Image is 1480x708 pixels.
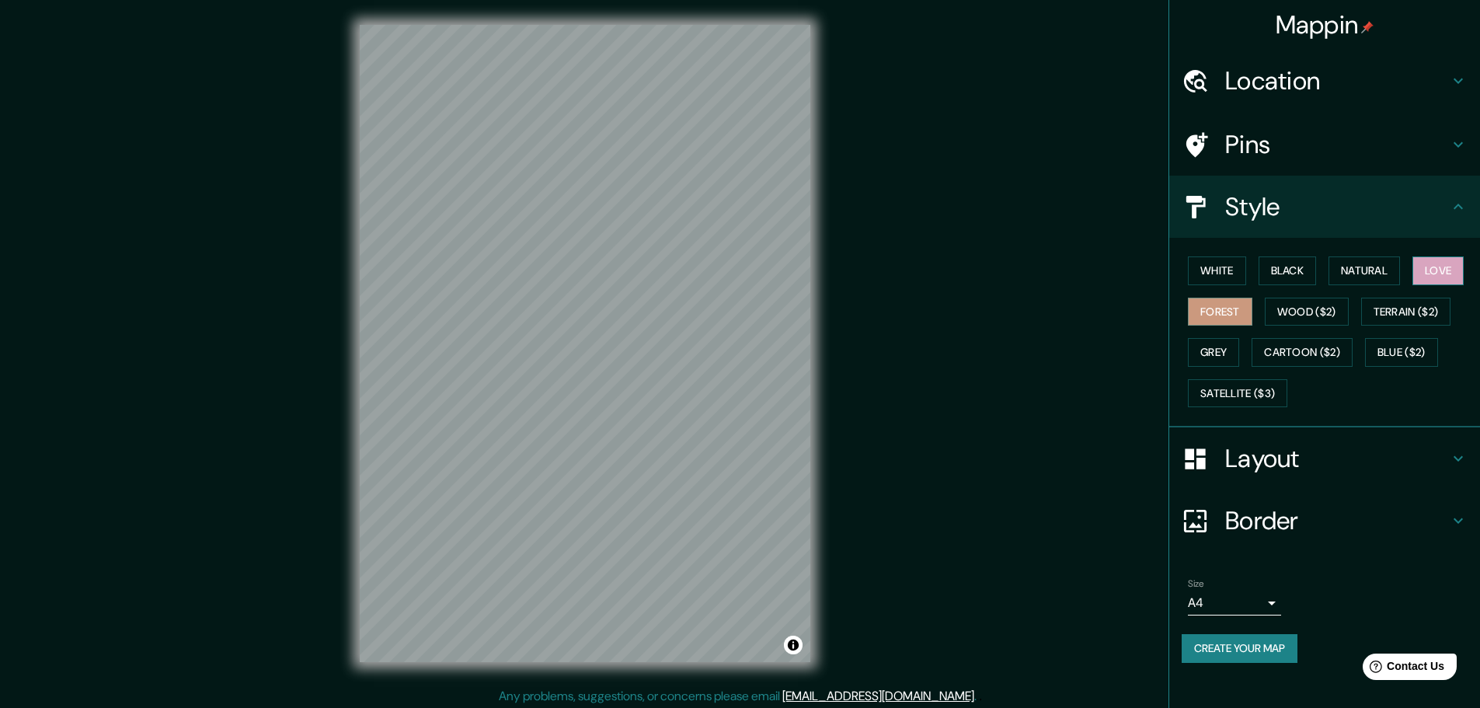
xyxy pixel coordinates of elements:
[1225,65,1449,96] h4: Location
[1225,505,1449,536] h4: Border
[1182,634,1297,663] button: Create your map
[1188,379,1287,408] button: Satellite ($3)
[1252,338,1353,367] button: Cartoon ($2)
[1365,338,1438,367] button: Blue ($2)
[1169,490,1480,552] div: Border
[1329,256,1400,285] button: Natural
[782,688,974,704] a: [EMAIL_ADDRESS][DOMAIN_NAME]
[360,25,810,662] canvas: Map
[1361,21,1374,33] img: pin-icon.png
[784,636,803,654] button: Toggle attribution
[1188,298,1252,326] button: Forest
[1265,298,1349,326] button: Wood ($2)
[499,687,977,706] p: Any problems, suggestions, or concerns please email .
[1276,9,1374,40] h4: Mappin
[979,687,982,706] div: .
[1169,176,1480,238] div: Style
[1259,256,1317,285] button: Black
[1188,338,1239,367] button: Grey
[1225,191,1449,222] h4: Style
[1412,256,1464,285] button: Love
[1169,113,1480,176] div: Pins
[1225,129,1449,160] h4: Pins
[1188,591,1281,616] div: A4
[1225,443,1449,474] h4: Layout
[977,687,979,706] div: .
[1169,50,1480,112] div: Location
[1188,256,1246,285] button: White
[1342,647,1463,691] iframe: Help widget launcher
[1188,577,1204,591] label: Size
[1361,298,1451,326] button: Terrain ($2)
[1169,427,1480,490] div: Layout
